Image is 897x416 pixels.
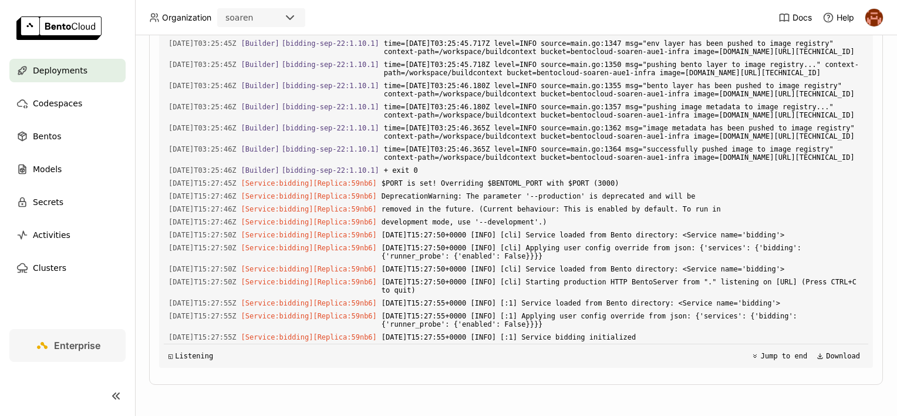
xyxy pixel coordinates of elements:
span: + exit 0 [384,164,864,177]
a: Bentos [9,125,126,148]
span: 2025-08-12T03:25:46.365Z [168,143,237,156]
span: [DATE]T15:27:55+0000 [INFO] [:1] Service loaded from Bento directory: <Service name='bidding'> [382,297,864,310]
div: Help [822,12,854,24]
span: Codespaces [33,96,82,110]
img: h0akoisn5opggd859j2zve66u2a2 [865,9,883,26]
span: time=[DATE]T03:25:46.180Z level=INFO source=main.go:1355 msg="bento layer has been pushed to imag... [384,79,864,100]
span: $PORT is set! Overriding $BENTOML_PORT with $PORT (3000) [382,177,864,190]
span: [Replica:59nb6] [313,265,376,273]
span: [Replica:59nb6] [313,192,376,200]
span: Help [837,12,854,23]
input: Selected soaren. [254,12,255,24]
span: time=[DATE]T03:25:46.365Z level=INFO source=main.go:1364 msg="successfully pushed image to image ... [384,143,864,164]
span: Activities [33,228,70,242]
span: [DATE]T15:27:50+0000 [INFO] [cli] Starting production HTTP BentoServer from "." listening on [URL... [382,276,864,297]
span: [Replica:59nb6] [313,333,376,341]
span: [Service:bidding] [241,299,313,307]
img: logo [16,16,102,40]
span: [Builder] [241,145,279,153]
span: 2025-08-12T15:27:45.392Z [168,177,237,190]
span: development mode, use '--development'.) [382,216,864,229]
span: [Builder] [241,82,279,90]
span: 2025-08-12T15:27:55.306Z [168,310,237,323]
span: Bentos [33,129,61,143]
a: Clusters [9,256,126,280]
span: [bidding-sep-22:1.10.1] [282,61,379,69]
span: Enterprise [54,340,100,351]
span: 2025-08-12T15:27:55.554Z [168,331,237,344]
span: [Service:bidding] [241,278,313,286]
span: [Builder] [241,166,279,175]
span: [Replica:59nb6] [313,312,376,320]
span: [DATE]T15:27:50+0000 [INFO] [cli] Applying user config override from json: {'services': {'bidding... [382,241,864,263]
span: 2025-08-12T15:27:55.189Z [168,297,237,310]
span: [Replica:59nb6] [313,299,376,307]
span: 2025-08-12T15:27:50.624Z [168,241,237,254]
span: [Service:bidding] [241,205,313,213]
span: [DATE]T15:27:55+0000 [INFO] [:1] Service bidding initialized [382,331,864,344]
span: time=[DATE]T03:25:46.365Z level=INFO source=main.go:1362 msg="image metadata has been pushed to i... [384,122,864,143]
span: [Service:bidding] [241,244,313,252]
span: 2025-08-12T15:27:50.649Z [168,263,237,276]
span: Docs [793,12,812,23]
span: [Replica:59nb6] [313,278,376,286]
span: 2025-08-12T15:27:46.715Z [168,216,237,229]
span: [Service:bidding] [241,312,313,320]
a: Models [9,157,126,181]
a: Docs [778,12,812,24]
button: Download [813,349,864,363]
span: DeprecationWarning: The parameter '--production' is deprecated and will be [382,190,864,203]
span: 2025-08-12T03:25:45.718Z [168,37,237,50]
span: [Replica:59nb6] [313,231,376,239]
span: 2025-08-12T03:25:46.733Z [168,164,237,177]
span: removed in the future. (Current behaviour: This is enabled by default. To run in [382,203,864,216]
span: 2025-08-12T15:27:50.520Z [168,229,237,241]
span: [bidding-sep-22:1.10.1] [282,103,379,111]
span: Secrets [33,195,63,209]
span: [Service:bidding] [241,218,313,226]
span: ◱ [168,352,173,360]
span: [Service:bidding] [241,192,313,200]
span: 2025-08-12T03:25:46.180Z [168,100,237,113]
div: soaren [225,12,253,24]
span: 2025-08-12T03:25:46.365Z [168,122,237,135]
a: Codespaces [9,92,126,115]
span: Models [33,162,62,176]
span: [Replica:59nb6] [313,205,376,213]
span: time=[DATE]T03:25:45.717Z level=INFO source=main.go:1347 msg="env layer has been pushed to image ... [384,37,864,58]
a: Secrets [9,190,126,214]
span: [bidding-sep-22:1.10.1] [282,82,379,90]
a: Enterprise [9,329,126,362]
span: [DATE]T15:27:50+0000 [INFO] [cli] Service loaded from Bento directory: <Service name='bidding'> [382,229,864,241]
span: [bidding-sep-22:1.10.1] [282,166,379,175]
span: [Replica:59nb6] [313,244,376,252]
span: Deployments [33,63,87,78]
span: [Builder] [241,103,279,111]
span: [Builder] [241,124,279,132]
span: Organization [162,12,211,23]
span: [Builder] [241,39,279,48]
span: 2025-08-12T15:27:46.715Z [168,203,237,216]
a: Deployments [9,59,126,82]
span: 2025-08-12T03:25:45.718Z [168,58,237,71]
div: Listening [168,352,213,360]
span: [DATE]T15:27:55+0000 [INFO] [:1] Applying user config override from json: {'services': {'bidding'... [382,310,864,331]
span: time=[DATE]T03:25:45.718Z level=INFO source=main.go:1350 msg="pushing bento layer to image regist... [384,58,864,79]
span: 2025-08-12T15:27:50.780Z [168,276,237,288]
span: [bidding-sep-22:1.10.1] [282,124,379,132]
span: [Service:bidding] [241,265,313,273]
span: [bidding-sep-22:1.10.1] [282,145,379,153]
button: Jump to end [748,349,811,363]
span: [Replica:59nb6] [313,179,376,187]
span: 2025-08-12T03:25:46.180Z [168,79,237,92]
span: [Replica:59nb6] [313,218,376,226]
span: [DATE]T15:27:50+0000 [INFO] [cli] Service loaded from Bento directory: <Service name='bidding'> [382,263,864,276]
span: [Service:bidding] [241,333,313,341]
span: [bidding-sep-22:1.10.1] [282,39,379,48]
span: [Service:bidding] [241,231,313,239]
span: [Builder] [241,61,279,69]
span: Clusters [33,261,66,275]
span: [Service:bidding] [241,179,313,187]
a: Activities [9,223,126,247]
span: time=[DATE]T03:25:46.180Z level=INFO source=main.go:1357 msg="pushing image metadata to image reg... [384,100,864,122]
